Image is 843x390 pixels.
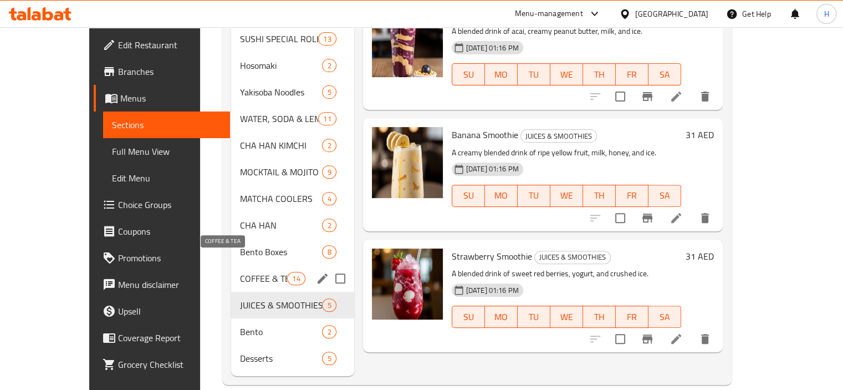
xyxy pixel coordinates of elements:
span: FR [620,67,644,83]
div: items [322,245,336,259]
span: WATER, SODA & LEMONADE [240,112,318,125]
span: SU [457,309,481,325]
a: Edit menu item [670,90,683,103]
span: [DATE] 01:16 PM [462,164,523,174]
span: JUICES & SMOOTHIES [521,130,596,143]
button: MO [485,185,518,207]
button: WE [550,185,583,207]
button: TU [518,63,550,85]
div: items [318,32,336,45]
span: WE [555,309,579,325]
button: delete [692,326,718,352]
span: TU [522,309,546,325]
span: Edit Menu [112,171,221,185]
h6: 31 AED [686,127,714,143]
span: Coverage Report [118,331,221,345]
span: Yakisoba Noodles [240,85,323,99]
div: WATER, SODA & LEMONADE11 [231,105,354,132]
a: Edit Restaurant [94,32,230,58]
span: 8 [323,247,335,257]
span: 2 [323,327,335,337]
span: 5 [323,300,335,311]
span: SU [457,188,481,204]
span: FR [620,188,644,204]
span: SA [653,67,677,83]
button: Branch-specific-item [634,326,661,352]
span: MATCHA COOLERS [240,192,323,205]
span: TU [522,188,546,204]
span: MO [489,188,513,204]
button: MO [485,306,518,328]
button: SU [452,63,485,85]
button: SU [452,306,485,328]
a: Grocery Checklist [94,351,230,378]
a: Sections [103,112,230,138]
div: SUSHI SPECIAL ROLLS13 [231,26,354,52]
span: MO [489,67,513,83]
div: CHA HAN KIMCHI2 [231,132,354,159]
div: items [322,139,336,152]
span: FR [620,309,644,325]
span: Promotions [118,251,221,265]
span: TH [587,309,611,325]
span: Select to update [609,327,632,351]
div: JUICES & SMOOTHIES [240,298,323,312]
span: Select to update [609,85,632,108]
button: TH [583,63,616,85]
button: FR [616,63,648,85]
span: 14 [288,273,304,284]
a: Edit Menu [103,165,230,191]
span: Sections [112,118,221,131]
a: Promotions [94,245,230,271]
div: COFFEE & TEA14edit [231,265,354,292]
div: Bento [240,325,323,338]
button: TU [518,306,550,328]
span: TU [522,67,546,83]
button: SA [648,185,681,207]
span: MOCKTAIL & MOJITO [240,165,323,179]
span: Hosomaki [240,59,323,72]
img: Banana Smoothie [372,127,443,198]
span: Menu disclaimer [118,278,221,291]
button: delete [692,83,718,110]
button: SA [648,306,681,328]
span: Coupons [118,225,221,238]
div: CHA HAN2 [231,212,354,239]
div: Desserts5 [231,345,354,372]
div: MATCHA COOLERS4 [231,185,354,212]
button: delete [692,205,718,231]
span: SA [653,188,677,204]
span: CHA HAN [240,219,323,232]
a: Branches [94,58,230,85]
span: WE [555,188,579,204]
span: Menus [120,92,221,105]
span: Strawberry Smoothie [452,248,532,265]
span: 4 [323,194,335,204]
span: 11 [319,114,335,124]
span: 9 [323,167,335,178]
button: MO [485,63,518,85]
span: 2 [323,140,335,151]
h6: 31 AED [686,249,714,264]
span: Branches [118,65,221,78]
span: MO [489,309,513,325]
a: Edit menu item [670,332,683,346]
span: Full Menu View [112,145,221,158]
img: Strawberry Smoothie [372,249,443,320]
span: [DATE] 01:16 PM [462,43,523,53]
span: Grocery Checklist [118,358,221,371]
div: items [287,272,305,285]
button: FR [616,185,648,207]
div: Menu-management [515,7,583,21]
button: TH [583,185,616,207]
span: SUSHI SPECIAL ROLLS [240,32,318,45]
div: Bento Boxes [240,245,323,259]
button: Branch-specific-item [634,83,661,110]
p: A blended drink of acai, creamy peanut butter, milk, and ice. [452,24,681,38]
div: JUICES & SMOOTHIES [534,251,611,264]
